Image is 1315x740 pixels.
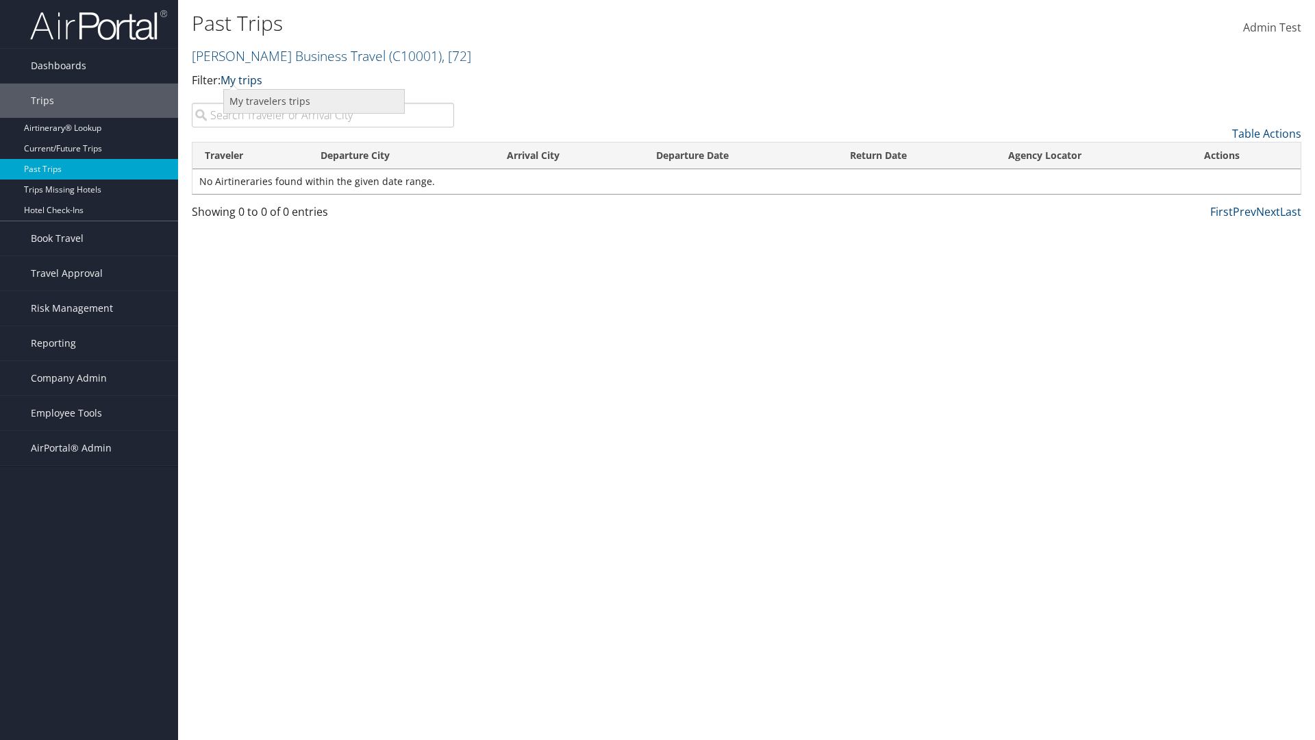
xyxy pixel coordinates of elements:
span: Admin Test [1243,20,1301,35]
span: Company Admin [31,361,107,395]
span: Dashboards [31,49,86,83]
th: Departure City: activate to sort column ascending [308,143,495,169]
a: Last [1280,204,1301,219]
p: Filter: [192,72,931,90]
th: Arrival City: activate to sort column ascending [494,143,643,169]
span: ( C10001 ) [389,47,442,65]
td: No Airtineraries found within the given date range. [192,169,1301,194]
span: Travel Approval [31,256,103,291]
th: Return Date: activate to sort column ascending [838,143,996,169]
img: airportal-logo.png [30,9,167,41]
th: Departure Date: activate to sort column ascending [644,143,838,169]
th: Actions [1192,143,1301,169]
div: Showing 0 to 0 of 0 entries [192,203,454,227]
a: Admin Test [1243,7,1301,49]
span: Risk Management [31,291,113,325]
span: AirPortal® Admin [31,431,112,465]
h1: Past Trips [192,9,931,38]
a: My trips [221,73,262,88]
a: Prev [1233,204,1256,219]
th: Agency Locator: activate to sort column ascending [996,143,1192,169]
span: Trips [31,84,54,118]
a: My travelers trips [224,90,404,113]
span: , [ 72 ] [442,47,471,65]
span: Employee Tools [31,396,102,430]
span: Book Travel [31,221,84,256]
span: Reporting [31,326,76,360]
th: Traveler: activate to sort column ascending [192,143,308,169]
a: [PERSON_NAME] Business Travel [192,47,471,65]
a: Table Actions [1232,126,1301,141]
input: Search Traveler or Arrival City [192,103,454,127]
a: Next [1256,204,1280,219]
a: First [1210,204,1233,219]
